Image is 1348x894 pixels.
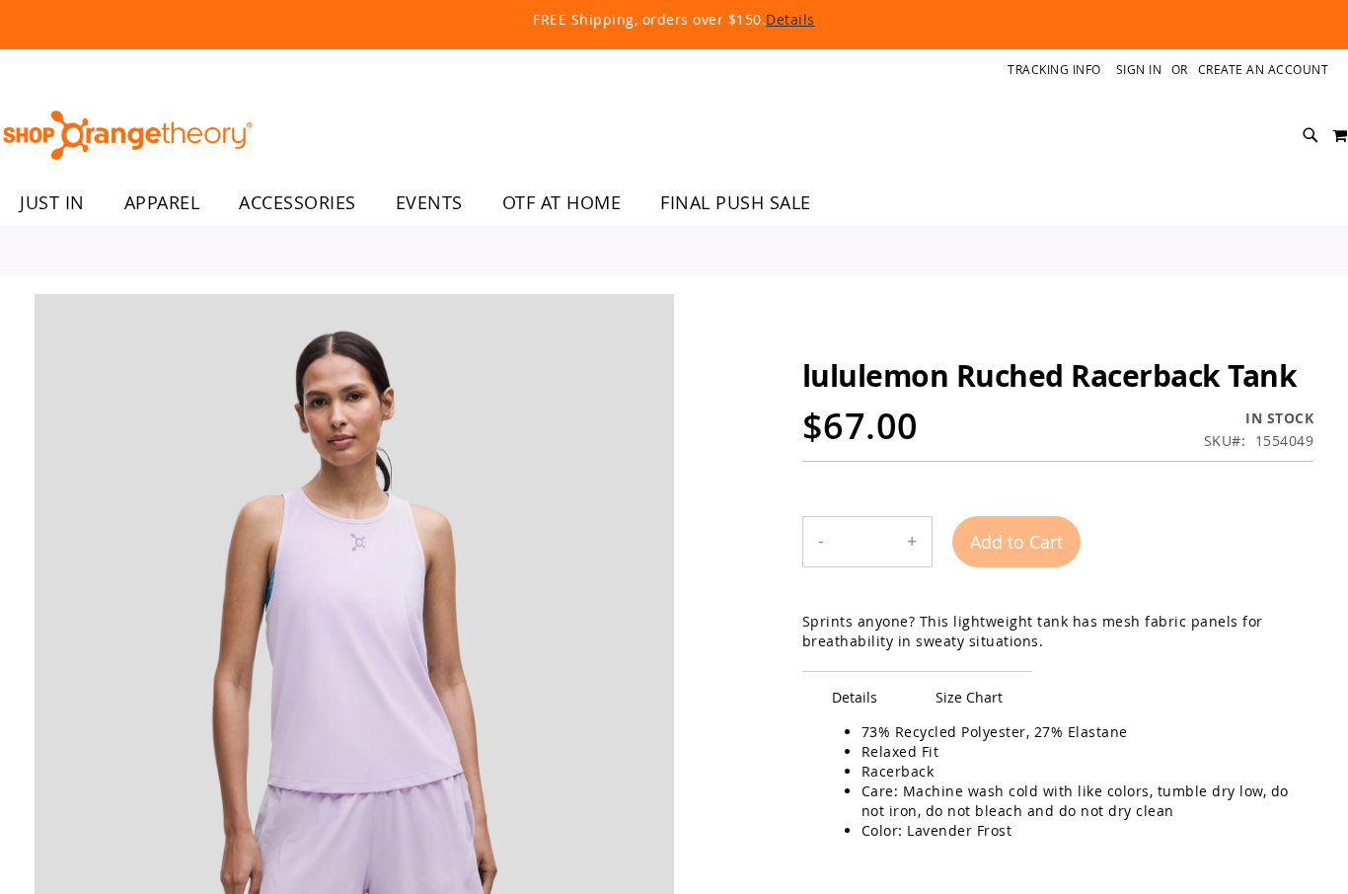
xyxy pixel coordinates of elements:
span: Details [802,671,907,722]
strong: SKU [1204,431,1246,450]
p: FREE Shipping, orders over $150. [82,10,1266,30]
div: Availability [1204,409,1314,428]
span: lululemon Ruched Racerback Tank [802,355,1298,396]
input: Product quantity [839,518,892,565]
a: EVENTS [376,181,483,226]
div: Sprints anyone? This lightweight tank has mesh fabric panels for breathability in sweaty situations. [802,612,1313,651]
a: FINAL PUSH SALE [640,181,831,226]
a: OTF AT HOME [483,181,641,226]
a: Tracking Info [1008,61,1101,78]
span: JUST IN [20,181,85,225]
span: Size Chart [906,671,1032,722]
span: OTF AT HOME [502,181,622,225]
div: 1554049 [1255,431,1314,451]
a: Sign In [1116,61,1162,78]
a: ACCESSORIES [219,181,376,226]
span: EVENTS [396,181,463,225]
a: Create an Account [1198,61,1329,78]
span: APPAREL [124,181,200,225]
button: Increase product quantity [892,517,932,566]
li: Racerback [861,762,1294,782]
span: ACCESSORIES [239,181,356,225]
li: Relaxed Fit [861,742,1294,762]
button: Decrease product quantity [803,517,839,566]
div: In stock [1204,409,1314,428]
a: APPAREL [105,181,220,225]
a: Details [766,10,815,29]
li: Care: Machine wash cold with like colors, tumble dry low, do not iron, do not bleach and do not d... [861,782,1294,821]
li: 73% Recycled Polyester, 27% Elastane [861,722,1294,742]
span: $67.00 [802,402,919,450]
li: Color: Lavender Frost [861,821,1294,841]
span: FINAL PUSH SALE [660,181,811,225]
